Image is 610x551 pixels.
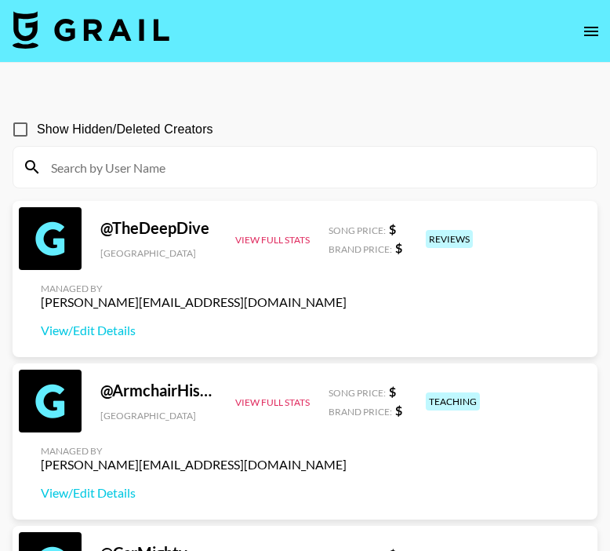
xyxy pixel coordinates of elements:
div: [PERSON_NAME][EMAIL_ADDRESS][DOMAIN_NAME] [41,294,347,310]
strong: $ [389,384,396,399]
a: View/Edit Details [41,485,347,501]
strong: $ [395,403,402,418]
div: @ TheDeepDive [100,218,216,238]
span: Brand Price: [329,406,392,418]
img: Grail Talent [13,11,169,49]
div: [GEOGRAPHIC_DATA] [100,247,216,259]
button: View Full Stats [235,234,310,246]
div: [PERSON_NAME][EMAIL_ADDRESS][DOMAIN_NAME] [41,457,347,473]
div: reviews [426,230,473,248]
div: @ ArmchairHistorian [100,381,216,400]
a: View/Edit Details [41,323,347,338]
div: [GEOGRAPHIC_DATA] [100,410,216,421]
span: Song Price: [329,387,386,399]
span: Brand Price: [329,243,392,255]
strong: $ [395,240,402,255]
button: open drawer [576,16,607,47]
div: Managed By [41,445,347,457]
div: Managed By [41,283,347,294]
strong: $ [389,221,396,236]
span: Song Price: [329,224,386,236]
input: Search by User Name [42,155,587,180]
div: teaching [426,392,480,411]
button: View Full Stats [235,396,310,408]
span: Show Hidden/Deleted Creators [37,120,213,139]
